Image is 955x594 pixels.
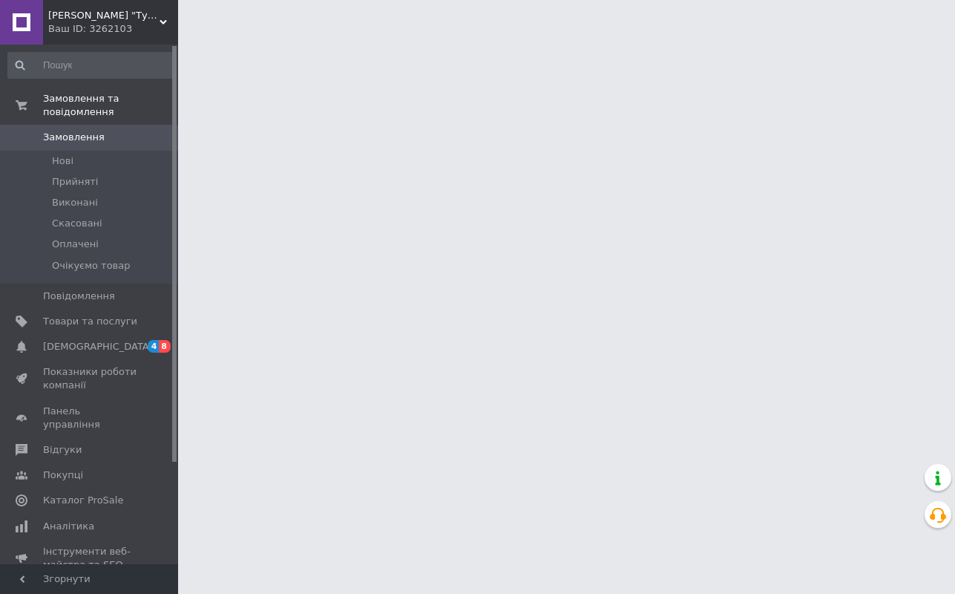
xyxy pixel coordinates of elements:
span: Каталог ProSale [43,494,123,507]
input: Пошук [7,52,175,79]
span: Замовлення [43,131,105,144]
span: Нові [52,154,73,168]
span: Інструменти веб-майстра та SEO [43,545,137,572]
span: Виконані [52,196,98,209]
span: Відгуки [43,443,82,457]
span: Замовлення та повідомлення [43,92,178,119]
span: Скасовані [52,217,102,230]
span: 4 [148,340,160,353]
div: Ваш ID: 3262103 [48,22,178,36]
span: 8 [159,340,171,353]
span: Очікуємо товар [52,259,131,272]
span: Daruy Інтернет Магазин "Туристичне спорядження" [48,9,160,22]
span: Показники роботи компанії [43,365,137,392]
span: Оплачені [52,238,99,251]
span: Покупці [43,469,83,482]
span: Прийняті [52,175,98,189]
span: [DEMOGRAPHIC_DATA] [43,340,153,353]
span: Аналітика [43,520,94,533]
span: Товари та послуги [43,315,137,328]
span: Панель управління [43,405,137,431]
span: Повідомлення [43,290,115,303]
